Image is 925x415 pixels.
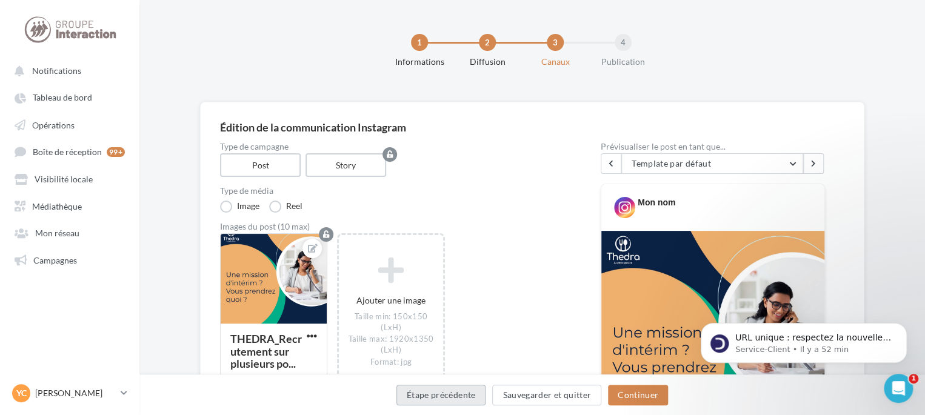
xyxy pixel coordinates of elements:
button: Continuer [608,385,668,405]
a: Boîte de réception 99+ [7,140,132,162]
p: Message from Service-Client, sent Il y a 52 min [53,47,209,58]
span: YC [16,387,27,399]
div: 3 [547,34,564,51]
div: Publication [584,56,662,68]
div: 1 [411,34,428,51]
button: Étape précédente [396,385,486,405]
span: Template par défaut [632,158,711,168]
label: Image [220,201,259,213]
p: [PERSON_NAME] [35,387,116,399]
div: Prévisualiser le post en tant que... [601,142,825,151]
span: Opérations [32,119,75,130]
a: Visibilité locale [7,167,132,189]
span: 1 [909,374,918,383]
button: Template par défaut [621,153,803,174]
label: Reel [269,201,302,213]
div: 99+ [107,147,125,157]
span: URL unique : respectez la nouvelle exigence de Google Google exige désormais que chaque fiche Goo... [53,35,209,178]
a: Opérations [7,113,132,135]
div: Canaux [516,56,594,68]
span: Mon réseau [35,228,79,238]
span: Visibilité locale [35,174,93,184]
div: THEDRA_Recrutement sur plusieurs po... [230,332,302,370]
div: 4 [615,34,632,51]
div: Mon nom [638,197,675,208]
iframe: Intercom notifications message [683,297,925,382]
span: Tableau de bord [33,93,92,103]
div: Images du post (10 max) [220,222,562,231]
label: Story [306,153,386,177]
div: Informations [381,56,458,68]
a: Campagnes [7,248,132,270]
button: Notifications [7,59,127,81]
label: Type de média [220,187,562,195]
span: Médiathèque [32,201,82,211]
a: Médiathèque [7,194,132,216]
div: Diffusion [449,56,526,68]
button: Sauvegarder et quitter [492,385,601,405]
span: Campagnes [33,254,77,265]
span: Boîte de réception [33,147,102,157]
label: Type de campagne [220,142,562,151]
iframe: Intercom live chat [884,374,913,403]
span: Notifications [32,65,81,76]
div: Édition de la communication Instagram [220,122,844,133]
a: YC [PERSON_NAME] [10,382,130,405]
a: Mon réseau [7,221,132,243]
a: Tableau de bord [7,86,132,108]
div: 2 [479,34,496,51]
label: Post [220,153,301,177]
